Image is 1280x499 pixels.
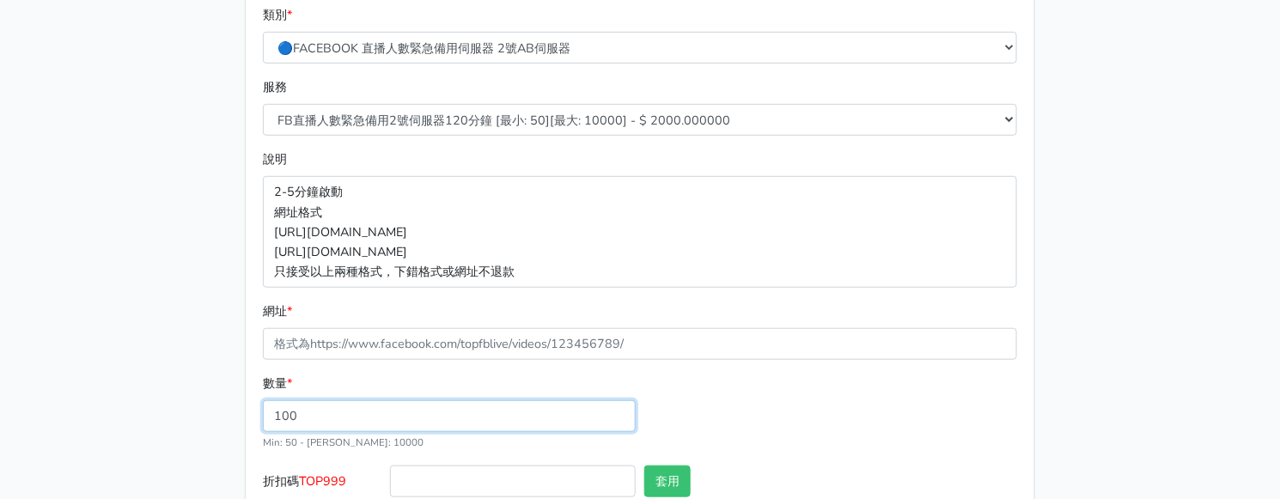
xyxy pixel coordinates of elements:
[263,301,292,321] label: 網址
[263,435,424,449] small: Min: 50 - [PERSON_NAME]: 10000
[263,328,1017,360] input: 格式為https://www.facebook.com/topfblive/videos/123456789/
[263,5,292,25] label: 類別
[263,374,292,393] label: 數量
[299,472,346,490] span: TOP999
[644,466,691,497] button: 套用
[263,77,287,97] label: 服務
[263,176,1017,287] p: 2-5分鐘啟動 網址格式 [URL][DOMAIN_NAME] [URL][DOMAIN_NAME] 只接受以上兩種格式，下錯格式或網址不退款
[263,149,287,169] label: 說明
